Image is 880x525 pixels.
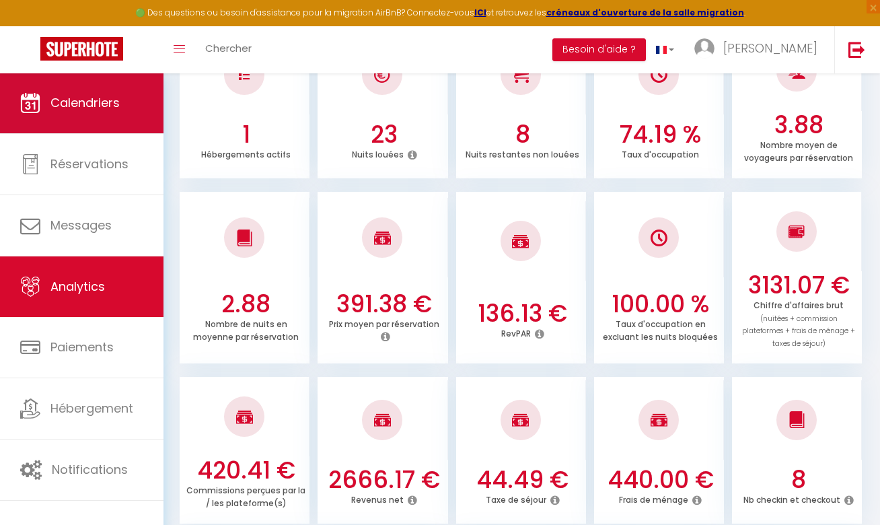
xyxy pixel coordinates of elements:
[622,146,699,160] p: Taux d'occupation
[201,146,291,160] p: Hébergements actifs
[501,325,531,339] p: RevPAR
[546,7,744,18] a: créneaux d'ouverture de la salle migration
[50,94,120,111] span: Calendriers
[684,26,834,73] a: ... [PERSON_NAME]
[466,146,579,160] p: Nuits restantes non louées
[324,466,445,494] h3: 2666.17 €
[50,217,112,234] span: Messages
[603,316,718,343] p: Taux d'occupation en excluant les nuits bloquées
[739,466,859,494] h3: 8
[552,38,646,61] button: Besoin d'aide ?
[50,278,105,295] span: Analytics
[744,137,853,164] p: Nombre moyen de voyageurs par réservation
[205,41,252,55] span: Chercher
[601,466,721,494] h3: 440.00 €
[186,290,307,318] h3: 2.88
[193,316,299,343] p: Nombre de nuits en moyenne par réservation
[352,146,404,160] p: Nuits louées
[743,491,840,505] p: Nb checkin et checkout
[186,120,307,149] h3: 1
[324,290,445,318] h3: 391.38 €
[50,400,133,417] span: Hébergement
[195,26,262,73] a: Chercher
[186,456,307,485] h3: 420.41 €
[50,339,114,355] span: Paiements
[739,111,859,139] h3: 3.88
[329,316,439,330] p: Prix moyen par réservation
[739,271,859,300] h3: 3131.07 €
[186,482,305,509] p: Commissions perçues par la / les plateforme(s)
[742,314,855,349] span: (nuitées + commission plateformes + frais de ménage + taxes de séjour)
[694,38,714,59] img: ...
[239,69,250,80] img: NO IMAGE
[789,223,805,240] img: NO IMAGE
[462,300,583,328] h3: 136.13 €
[619,491,688,505] p: Frais de ménage
[462,466,583,494] h3: 44.49 €
[11,5,51,46] button: Ouvrir le widget de chat LiveChat
[351,491,404,505] p: Revenus net
[742,297,855,349] p: Chiffre d'affaires brut
[462,120,583,149] h3: 8
[601,120,721,149] h3: 74.19 %
[848,41,865,58] img: logout
[50,155,129,172] span: Réservations
[601,290,721,318] h3: 100.00 %
[723,40,817,57] span: [PERSON_NAME]
[651,230,667,246] img: NO IMAGE
[52,461,128,478] span: Notifications
[486,491,546,505] p: Taxe de séjour
[40,37,123,61] img: Super Booking
[474,7,486,18] a: ICI
[324,120,445,149] h3: 23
